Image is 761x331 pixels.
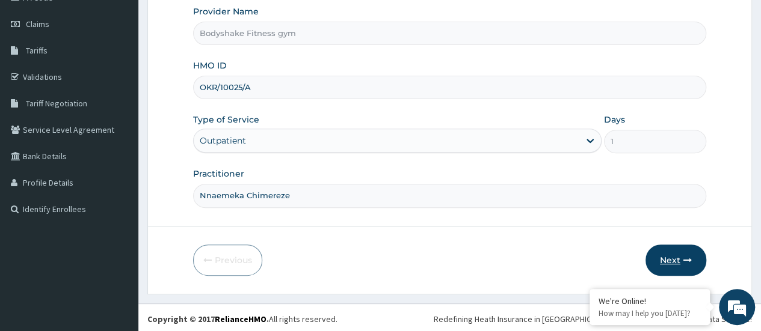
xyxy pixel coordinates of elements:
div: Redefining Heath Insurance in [GEOGRAPHIC_DATA] using Telemedicine and Data Science! [434,313,752,325]
a: RelianceHMO [215,314,267,324]
span: We're online! [70,93,166,214]
div: Chat with us now [63,67,202,83]
label: Type of Service [193,114,259,126]
span: Claims [26,19,49,29]
input: Enter Name [193,184,706,207]
label: Days [604,114,625,126]
span: Tariffs [26,45,48,56]
div: We're Online! [599,296,701,306]
input: Enter HMO ID [193,76,706,99]
div: Minimize live chat window [197,6,226,35]
p: How may I help you today? [599,308,701,318]
label: Provider Name [193,5,259,17]
label: HMO ID [193,59,227,71]
label: Practitioner [193,168,244,180]
textarea: Type your message and hit 'Enter' [6,211,229,253]
span: Tariff Negotiation [26,98,87,109]
button: Next [645,244,706,276]
button: Previous [193,244,262,276]
img: d_794563401_company_1708531726252_794563401 [22,60,49,90]
strong: Copyright © 2017 . [147,314,269,324]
